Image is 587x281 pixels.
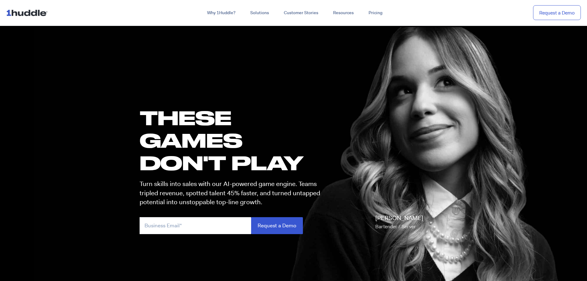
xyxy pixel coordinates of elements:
[140,217,251,234] input: Business Email*
[200,7,243,19] a: Why 1Huddle?
[326,7,361,19] a: Resources
[533,5,581,20] a: Request a Demo
[375,223,416,230] span: Bartender / Server
[140,106,326,174] h1: these GAMES DON'T PLAY
[140,180,326,207] p: Turn skills into sales with our AI-powered game engine. Teams tripled revenue, spotted talent 45%...
[361,7,390,19] a: Pricing
[375,214,423,231] p: [PERSON_NAME]
[243,7,276,19] a: Solutions
[276,7,326,19] a: Customer Stories
[251,217,303,234] input: Request a Demo
[6,7,50,19] img: ...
